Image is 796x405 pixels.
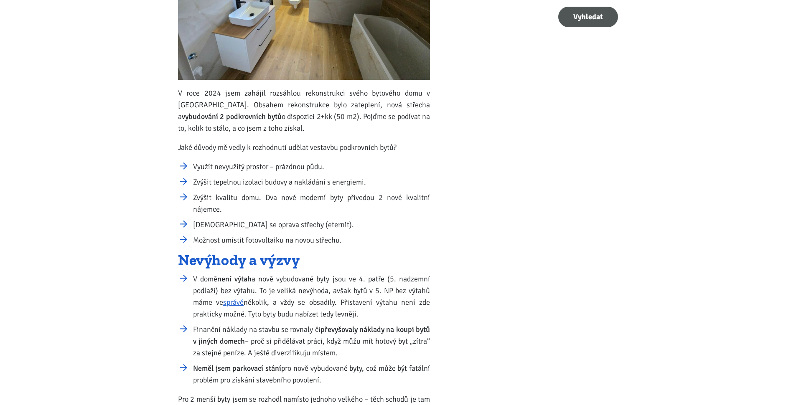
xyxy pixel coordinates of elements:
[193,324,430,359] li: Finanční náklady na stavbu se rovnaly či – proč si přidělávat práci, když můžu mít hotový byt „zí...
[558,7,618,27] button: Vyhledat
[193,219,430,230] li: [DEMOGRAPHIC_DATA] se oprava střechy (eternit).
[193,362,430,386] li: pro nově vybudované byty, což může být fatální problém pro získání stavebního povolení.
[193,273,430,320] li: V domě a nově vybudované byty jsou ve 4. patře (5. nadzemní podlaží) bez výtahu. To je veliká nev...
[217,274,252,283] strong: není výtah
[223,298,244,307] a: správě
[193,325,430,346] strong: převyšovaly náklady na koupi bytů v jiných domech
[178,253,430,267] h2: Nevýhody a výzvy
[193,161,430,172] li: Využít nevyužitý prostor – prázdnou půdu.
[182,112,282,121] strong: vybudování 2 podkrovních bytů
[193,234,430,246] li: Možnost umístit fotovoltaiku na novou střechu.
[193,192,430,215] li: Zvýšit kvalitu domu. Dva nové moderní byty přivedou 2 nové kvalitní nájemce.
[178,87,430,134] p: V roce 2024 jsem zahájil rozsáhlou rekonstrukci svého bytového domu v [GEOGRAPHIC_DATA]. Obsahem ...
[193,364,281,373] strong: Neměl jsem parkovací stání
[193,176,430,188] li: Zvýšit tepelnou izolaci budovy a nakládání s energiemi.
[178,142,430,153] p: Jaké důvody mě vedly k rozhodnutí udělat vestavbu podkrovních bytů?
